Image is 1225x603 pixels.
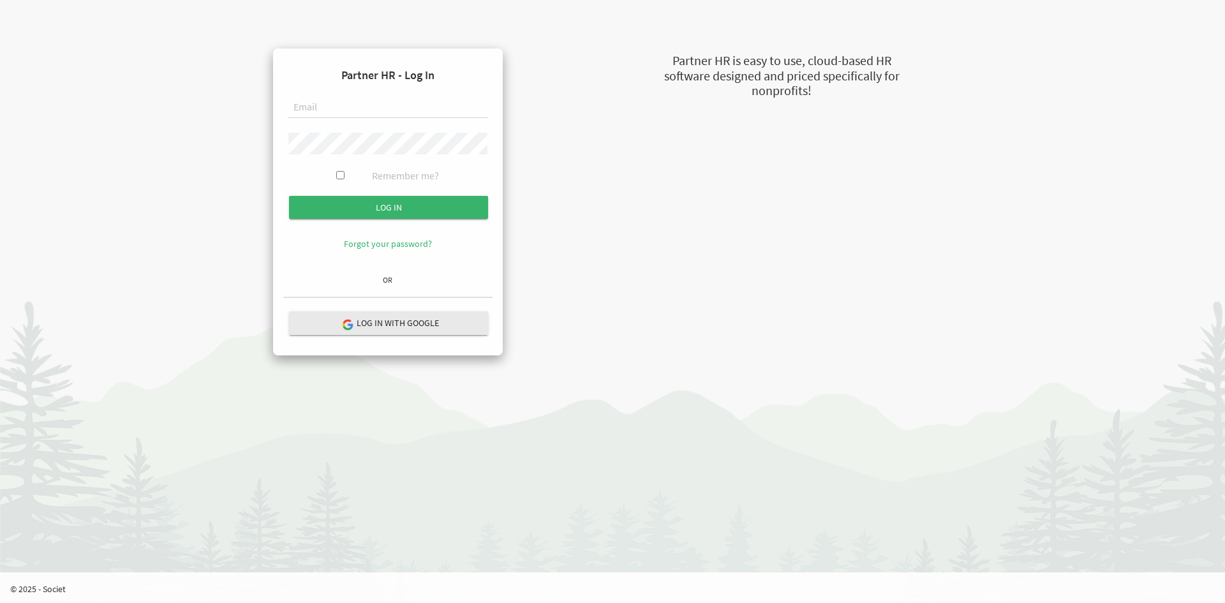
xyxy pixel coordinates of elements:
h6: OR [283,276,493,284]
a: Forgot your password? [344,238,432,249]
h4: Partner HR - Log In [283,59,493,92]
label: Remember me? [372,168,439,183]
div: software designed and priced specifically for [600,67,963,86]
button: Log in with Google [289,311,488,335]
img: google-logo.png [341,318,353,330]
div: nonprofits! [600,82,963,100]
div: Partner HR is easy to use, cloud-based HR [600,52,963,70]
p: © 2025 - Societ [10,583,1225,595]
input: Email [288,97,487,119]
input: Log in [289,196,488,219]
